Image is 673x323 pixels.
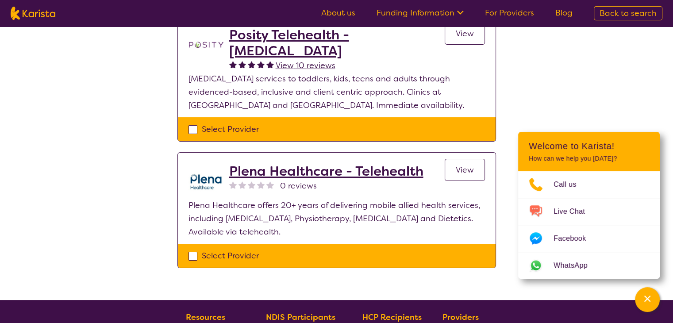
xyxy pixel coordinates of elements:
a: View [445,23,485,45]
a: View 10 reviews [276,59,335,72]
a: Posity Telehealth - [MEDICAL_DATA] [229,27,445,59]
span: WhatsApp [554,259,598,272]
b: HCP Recipients [362,312,422,323]
a: View [445,159,485,181]
p: Plena Healthcare offers 20+ years of delivering mobile allied health services, including [MEDICAL... [188,199,485,238]
h2: Welcome to Karista! [529,141,649,151]
span: View [456,165,474,175]
a: Funding Information [377,8,464,18]
span: View [456,28,474,39]
span: View 10 reviews [276,60,335,71]
a: Back to search [594,6,662,20]
ul: Choose channel [518,171,660,279]
img: qwv9egg5taowukv2xnze.png [188,163,224,199]
button: Channel Menu [635,287,660,312]
a: Plena Healthcare - Telehealth [229,163,423,179]
p: How can we help you [DATE]? [529,155,649,162]
span: Call us [554,178,587,191]
a: About us [321,8,355,18]
img: fullstar [248,61,255,68]
img: nonereviewstar [248,181,255,188]
img: fullstar [238,61,246,68]
img: nonereviewstar [238,181,246,188]
img: nonereviewstar [266,181,274,188]
a: Web link opens in a new tab. [518,252,660,279]
p: [MEDICAL_DATA] services to toddlers, kids, teens and adults through evidenced-based, inclusive an... [188,72,485,112]
a: Blog [555,8,573,18]
img: Karista logo [11,7,55,20]
b: Resources [186,312,225,323]
b: Providers [442,312,479,323]
img: t1bslo80pcylnzwjhndq.png [188,27,224,62]
div: Channel Menu [518,132,660,279]
img: fullstar [257,61,265,68]
span: 0 reviews [280,179,317,192]
img: fullstar [266,61,274,68]
img: nonereviewstar [257,181,265,188]
a: For Providers [485,8,534,18]
b: NDIS Participants [266,312,335,323]
span: Facebook [554,232,596,245]
img: fullstar [229,61,237,68]
span: Live Chat [554,205,596,218]
span: Back to search [600,8,657,19]
img: nonereviewstar [229,181,237,188]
